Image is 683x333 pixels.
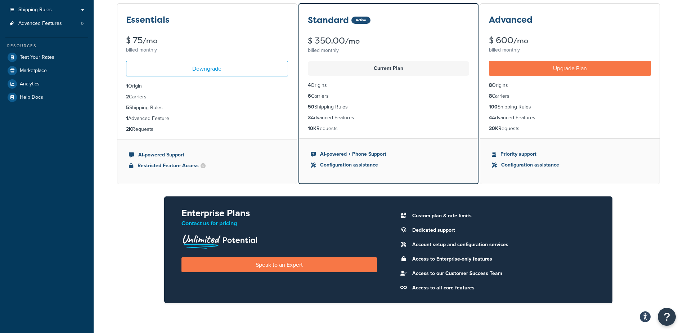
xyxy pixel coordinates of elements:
[308,103,314,111] strong: 50
[126,115,128,122] strong: 1
[5,91,88,104] a: Help Docs
[126,36,288,45] div: $ 75
[409,225,596,235] li: Dedicated support
[126,125,132,133] strong: 2K
[489,114,651,122] li: Advanced Features
[308,92,469,100] li: Carriers
[308,114,469,122] li: Advanced Features
[489,103,498,111] strong: 100
[308,81,469,89] li: Origins
[5,17,88,30] li: Advanced Features
[409,254,596,264] li: Access to Enterprise-only features
[126,115,288,123] li: Advanced Feature
[126,104,288,112] li: Shipping Rules
[489,81,651,89] li: Origins
[5,43,88,49] div: Resources
[126,61,288,76] a: Downgrade
[513,36,528,46] small: /mo
[409,268,596,279] li: Access to our Customer Success Team
[489,61,651,76] a: Upgrade Plan
[308,15,349,25] h3: Standard
[126,125,288,133] li: Requests
[143,36,157,46] small: /mo
[492,161,648,169] li: Configuration assistance
[489,103,651,111] li: Shipping Rules
[409,240,596,250] li: Account setup and configuration services
[126,93,129,101] strong: 2
[5,17,88,30] a: Advanced Features 0
[129,162,285,170] li: Restricted Feature Access
[311,150,466,158] li: AI-powered + Phone Support
[345,36,360,46] small: /mo
[5,77,88,90] a: Analytics
[5,51,88,64] a: Test Your Rates
[658,308,676,326] button: Open Resource Center
[489,92,492,100] strong: 8
[489,125,651,133] li: Requests
[126,15,170,25] h3: Essentials
[129,151,285,159] li: AI-powered Support
[409,283,596,293] li: Access to all core features
[489,45,651,55] div: billed monthly
[20,54,54,61] span: Test Your Rates
[308,36,469,45] div: $ 350.00
[308,92,311,100] strong: 6
[409,211,596,221] li: Custom plan & rate limits
[5,3,88,17] a: Shipping Rules
[308,81,311,89] strong: 4
[308,114,311,121] strong: 3
[18,7,52,13] span: Shipping Rules
[20,81,40,87] span: Analytics
[489,15,533,25] h3: Advanced
[20,94,43,101] span: Help Docs
[181,232,258,249] img: Unlimited Potential
[489,81,492,89] strong: 8
[311,161,466,169] li: Configuration assistance
[351,17,370,24] div: Active
[126,82,128,90] strong: 1
[308,103,469,111] li: Shipping Rules
[489,114,492,121] strong: 4
[81,21,84,27] span: 0
[5,64,88,77] a: Marketplace
[489,92,651,100] li: Carriers
[181,208,377,218] h2: Enterprise Plans
[489,125,498,132] strong: 20K
[181,218,377,228] p: Contact us for pricing
[489,36,651,45] div: $ 600
[181,257,377,272] a: Speak to an Expert
[126,82,288,90] li: Origin
[312,63,465,74] p: Current Plan
[492,150,648,158] li: Priority support
[18,21,62,27] span: Advanced Features
[308,125,469,133] li: Requests
[126,45,288,55] div: billed monthly
[308,125,316,132] strong: 10K
[308,45,469,55] div: billed monthly
[20,68,47,74] span: Marketplace
[126,104,129,111] strong: 5
[126,93,288,101] li: Carriers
